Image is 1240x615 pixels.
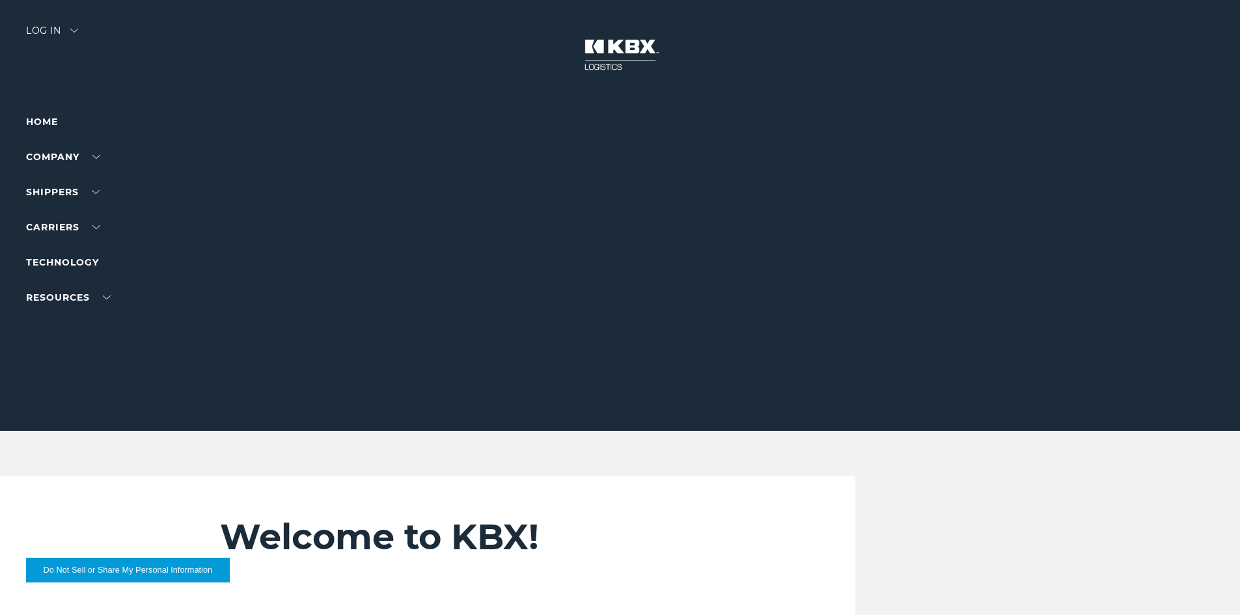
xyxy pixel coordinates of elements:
[220,515,778,558] h2: Welcome to KBX!
[26,558,230,582] button: Do Not Sell or Share My Personal Information
[572,26,669,83] img: kbx logo
[26,26,78,45] div: Log in
[26,292,111,303] a: RESOURCES
[70,29,78,33] img: arrow
[26,221,100,233] a: Carriers
[26,256,99,268] a: Technology
[26,151,100,163] a: Company
[26,186,100,198] a: SHIPPERS
[26,116,58,128] a: Home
